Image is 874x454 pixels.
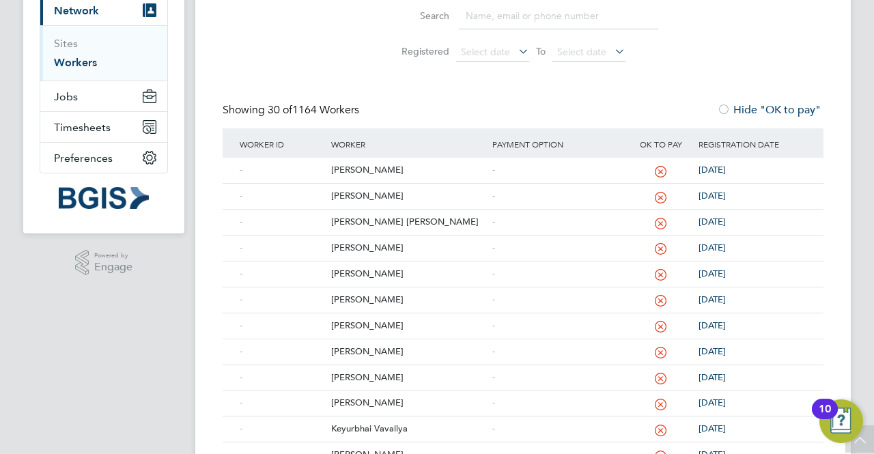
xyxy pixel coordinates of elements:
[328,287,488,313] div: [PERSON_NAME]
[489,416,627,442] div: -
[54,152,113,165] span: Preferences
[54,37,78,50] a: Sites
[236,313,810,324] a: -[PERSON_NAME]-[DATE]
[40,187,168,209] a: Go to home page
[699,190,726,201] span: [DATE]
[236,183,810,195] a: -[PERSON_NAME]-[DATE]
[236,261,810,272] a: -[PERSON_NAME]-[DATE]
[388,45,449,57] label: Registered
[489,184,627,209] div: -
[40,112,167,142] button: Timesheets
[223,103,362,117] div: Showing
[532,42,550,60] span: To
[328,210,488,235] div: [PERSON_NAME] [PERSON_NAME]
[236,158,328,183] div: -
[236,365,328,391] div: -
[59,187,149,209] img: bgis-logo-retina.png
[236,313,328,339] div: -
[388,10,449,22] label: Search
[699,268,726,279] span: [DATE]
[236,442,810,453] a: -[PERSON_NAME]-[DATE]
[54,4,99,17] span: Network
[489,236,627,261] div: -
[489,261,627,287] div: -
[699,294,726,305] span: [DATE]
[268,103,359,117] span: 1164 Workers
[699,320,726,331] span: [DATE]
[328,339,488,365] div: [PERSON_NAME]
[328,261,488,287] div: [PERSON_NAME]
[54,90,78,103] span: Jobs
[236,236,328,261] div: -
[717,103,821,117] label: Hide "OK to pay"
[489,128,627,160] div: Payment Option
[236,390,810,401] a: -[PERSON_NAME]-[DATE]
[489,391,627,416] div: -
[328,365,488,391] div: [PERSON_NAME]
[268,103,292,117] span: 30 of
[236,287,328,313] div: -
[695,128,810,160] div: Registration Date
[489,365,627,391] div: -
[236,128,328,160] div: Worker ID
[328,391,488,416] div: [PERSON_NAME]
[699,242,726,253] span: [DATE]
[236,416,810,427] a: -Keyurbhai Vavaliya-[DATE]
[557,46,606,58] span: Select date
[819,409,831,427] div: 10
[236,261,328,287] div: -
[40,143,167,173] button: Preferences
[699,164,726,175] span: [DATE]
[236,184,328,209] div: -
[626,128,695,160] div: OK to pay
[328,313,488,339] div: [PERSON_NAME]
[699,397,726,408] span: [DATE]
[236,235,810,246] a: -[PERSON_NAME]-[DATE]
[819,399,863,443] button: Open Resource Center, 10 new notifications
[236,416,328,442] div: -
[236,339,328,365] div: -
[489,158,627,183] div: -
[489,210,627,235] div: -
[489,287,627,313] div: -
[54,56,97,69] a: Workers
[236,287,810,298] a: -[PERSON_NAME]-[DATE]
[54,121,111,134] span: Timesheets
[236,391,328,416] div: -
[94,250,132,261] span: Powered by
[489,339,627,365] div: -
[459,3,658,29] input: Name, email or phone number
[699,371,726,383] span: [DATE]
[236,210,328,235] div: -
[699,423,726,434] span: [DATE]
[40,81,167,111] button: Jobs
[699,216,726,227] span: [DATE]
[94,261,132,273] span: Engage
[75,250,133,276] a: Powered byEngage
[328,184,488,209] div: [PERSON_NAME]
[461,46,510,58] span: Select date
[236,209,810,221] a: -[PERSON_NAME] [PERSON_NAME]-[DATE]
[328,236,488,261] div: [PERSON_NAME]
[699,345,726,357] span: [DATE]
[236,339,810,350] a: -[PERSON_NAME]-[DATE]
[40,25,167,81] div: Network
[236,365,810,376] a: -[PERSON_NAME]-[DATE]
[236,157,810,169] a: -[PERSON_NAME]-[DATE]
[489,313,627,339] div: -
[328,128,488,160] div: Worker
[328,158,488,183] div: [PERSON_NAME]
[328,416,488,442] div: Keyurbhai Vavaliya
